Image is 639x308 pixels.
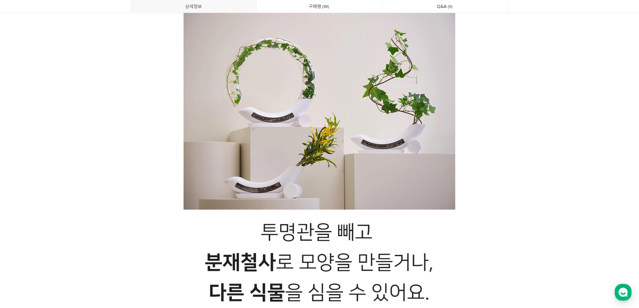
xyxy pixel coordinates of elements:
[447,3,454,10] span: 0
[2,191,40,206] a: 홈
[78,191,116,206] a: 설정
[55,201,63,205] span: 대화
[93,200,101,205] span: 설정
[40,191,78,206] a: 대화
[321,3,330,10] span: 98
[19,200,23,205] span: 홈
